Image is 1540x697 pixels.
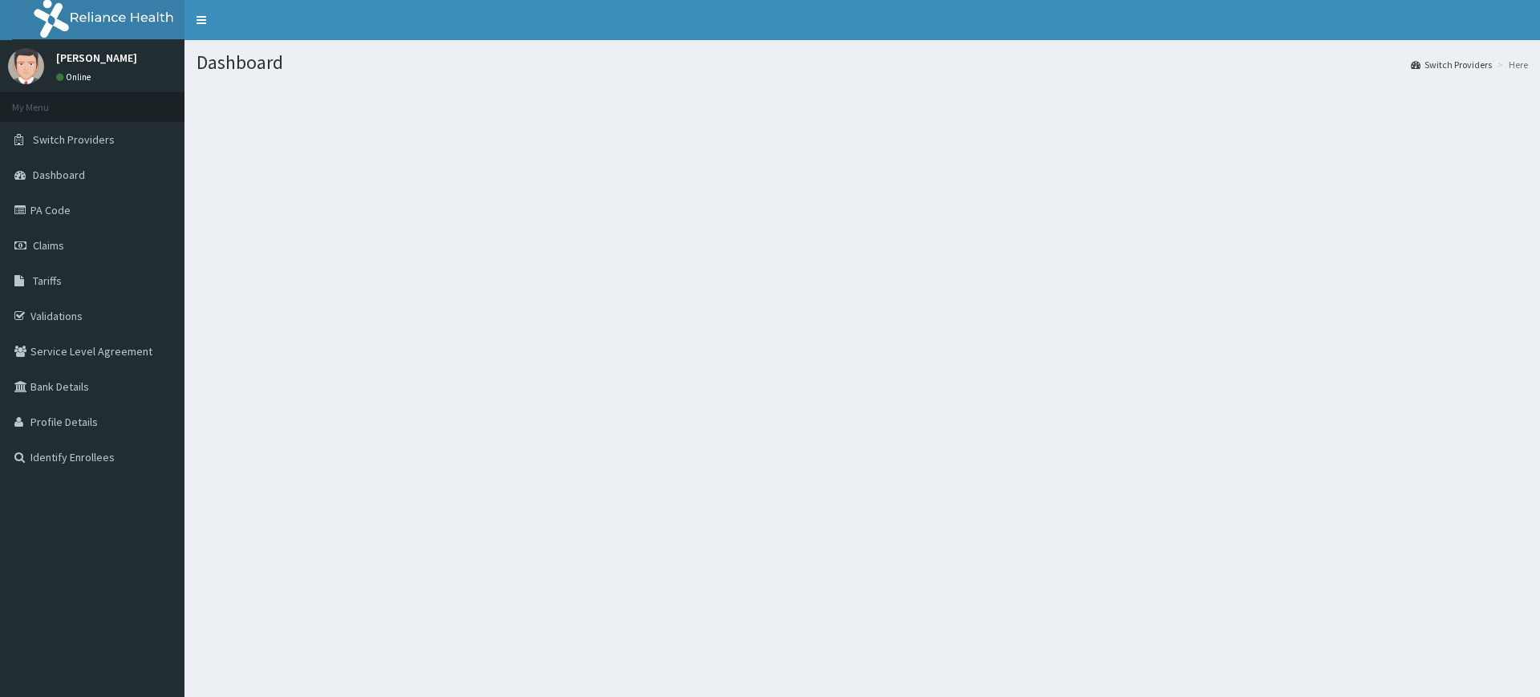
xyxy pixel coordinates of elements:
[33,132,115,147] span: Switch Providers
[8,48,44,84] img: User Image
[56,52,137,63] p: [PERSON_NAME]
[33,238,64,253] span: Claims
[56,71,95,83] a: Online
[197,52,1528,73] h1: Dashboard
[33,168,85,182] span: Dashboard
[1493,58,1528,71] li: Here
[1411,58,1492,71] a: Switch Providers
[33,274,62,288] span: Tariffs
